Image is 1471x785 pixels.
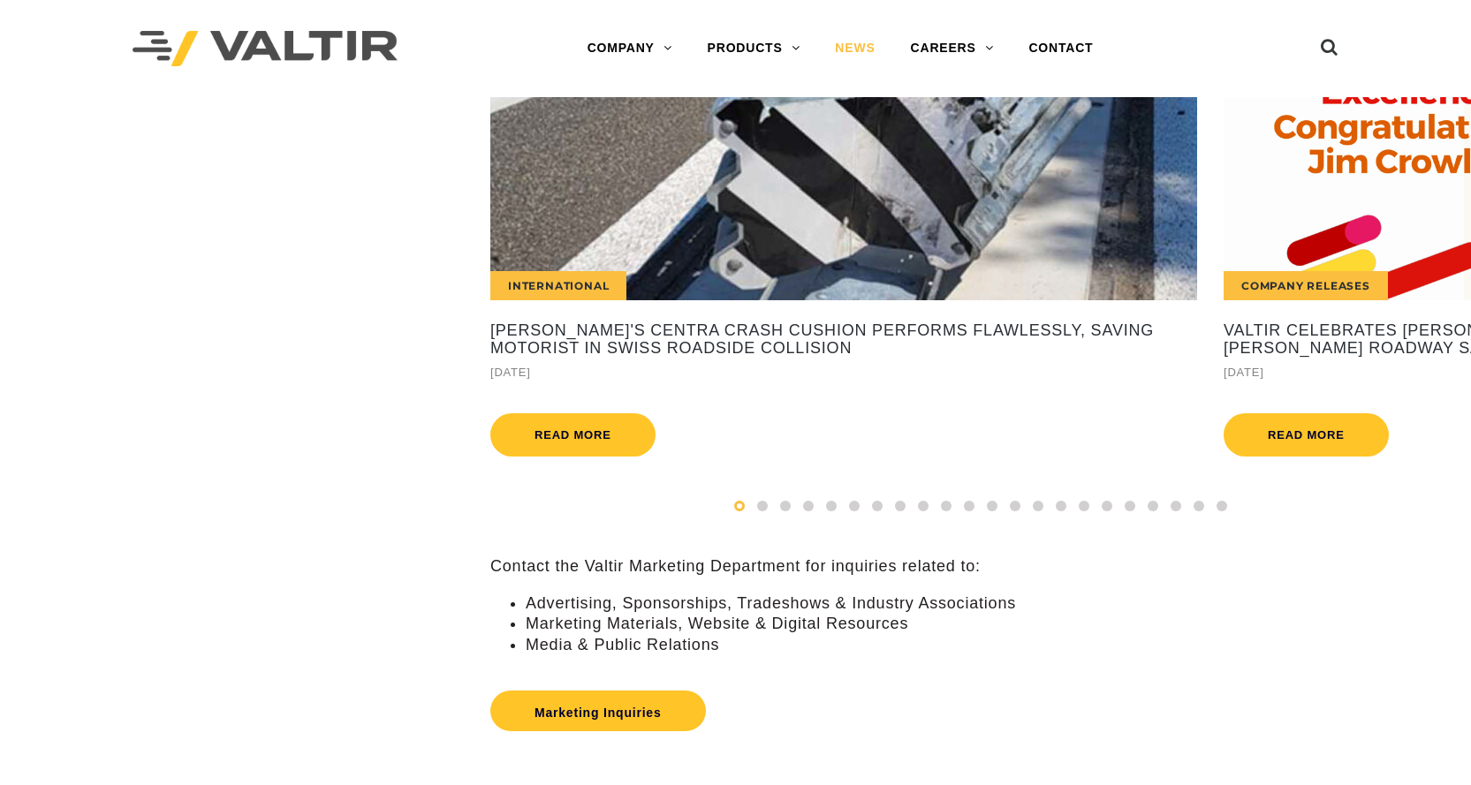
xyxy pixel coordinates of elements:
[526,635,1471,655] li: Media & Public Relations
[490,322,1197,358] a: [PERSON_NAME]'s CENTRA Crash Cushion Performs Flawlessly, Saving Motorist in Swiss Roadside Colli...
[1224,413,1389,457] a: Read more
[570,31,690,66] a: COMPANY
[490,413,656,457] a: Read more
[1011,31,1111,66] a: CONTACT
[490,362,1197,382] div: [DATE]
[490,691,706,731] a: Marketing Inquiries
[490,97,1197,300] a: International
[490,271,626,300] div: International
[1224,271,1388,300] div: Company Releases
[133,31,398,67] img: Valtir
[526,614,1471,634] li: Marketing Materials, Website & Digital Resources
[526,593,1471,614] li: Advertising, Sponsorships, Tradeshows & Industry Associations
[817,31,892,66] a: NEWS
[690,31,818,66] a: PRODUCTS
[490,556,1471,577] p: Contact the Valtir Marketing Department for inquiries related to:
[893,31,1012,66] a: CAREERS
